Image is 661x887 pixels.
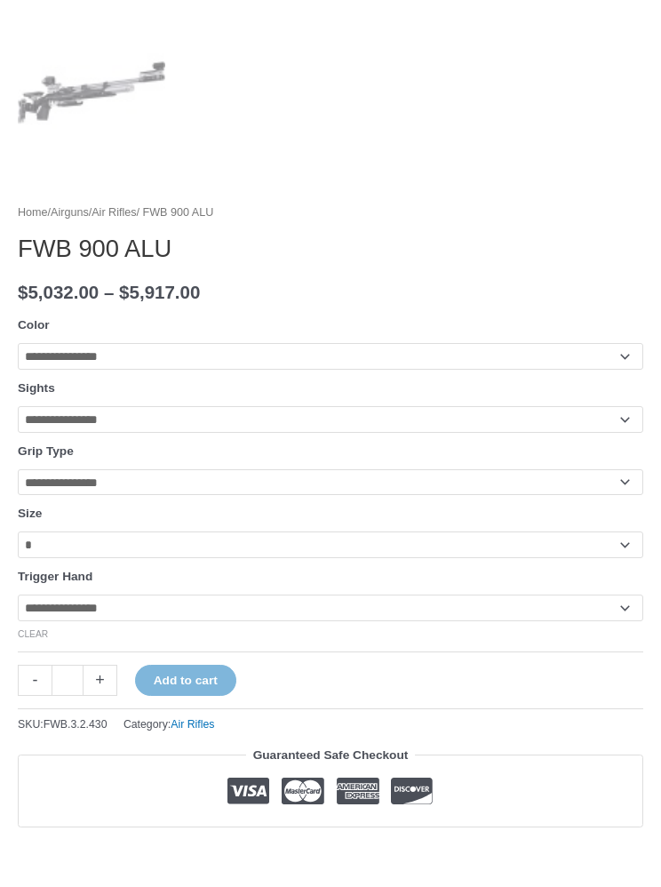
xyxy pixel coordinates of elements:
span: $ [119,282,129,302]
span: $ [18,282,28,302]
a: Airguns [51,206,89,219]
a: - [18,665,52,696]
a: Home [18,206,48,219]
a: Clear options [18,629,48,639]
a: Air Rifles [171,718,214,731]
span: SKU: [18,715,107,735]
a: Air Rifles [92,206,136,219]
nav: Breadcrumb [18,203,643,223]
iframe: Customer reviews powered by Trustpilot [18,840,643,861]
label: Size [18,507,42,520]
input: Product quantity [52,665,84,696]
label: Trigger Hand [18,570,92,583]
label: Sights [18,381,55,395]
bdi: 5,917.00 [119,282,200,302]
span: Category: [123,715,215,735]
a: + [84,665,117,696]
img: FWB 900 ALU - Image 25 [18,19,165,166]
h1: FWB 900 ALU [18,235,643,264]
button: Add to cart [135,665,236,697]
label: Color [18,318,50,332]
legend: Guaranteed Safe Checkout [246,744,416,766]
span: – [104,282,114,302]
bdi: 5,032.00 [18,282,99,302]
label: Grip Type [18,444,74,458]
span: FWB.3.2.430 [44,718,108,731]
